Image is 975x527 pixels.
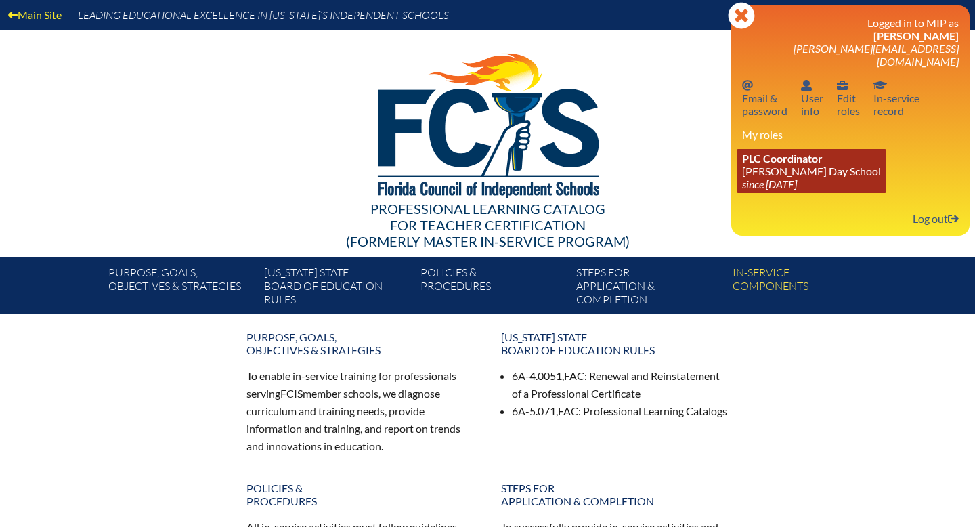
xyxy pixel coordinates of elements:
[737,76,793,120] a: Email passwordEmail &password
[837,80,848,91] svg: User info
[103,263,259,314] a: Purpose, goals,objectives & strategies
[873,80,887,91] svg: In-service record
[238,325,482,362] a: Purpose, goals,objectives & strategies
[742,16,959,68] h3: Logged in to MIP as
[280,387,303,400] span: FCIS
[512,367,729,402] li: 6A-4.0051, : Renewal and Reinstatement of a Professional Certificate
[831,76,865,120] a: User infoEditroles
[571,263,727,314] a: Steps forapplication & completion
[794,42,959,68] span: [PERSON_NAME][EMAIL_ADDRESS][DOMAIN_NAME]
[742,177,797,190] i: since [DATE]
[796,76,829,120] a: User infoUserinfo
[259,263,414,314] a: [US_STATE] StateBoard of Education rules
[948,213,959,224] svg: Log out
[415,263,571,314] a: Policies &Procedures
[493,325,737,362] a: [US_STATE] StateBoard of Education rules
[246,367,474,455] p: To enable in-service training for professionals serving member schools, we diagnose curriculum an...
[348,30,628,215] img: FCISlogo221.eps
[390,217,586,233] span: for Teacher Certification
[801,80,812,91] svg: User info
[742,128,959,141] h3: My roles
[727,263,883,314] a: In-servicecomponents
[3,5,67,24] a: Main Site
[728,2,755,29] svg: Close
[868,76,925,120] a: In-service recordIn-servicerecord
[493,476,737,513] a: Steps forapplication & completion
[238,476,482,513] a: Policies &Procedures
[737,149,886,193] a: PLC Coordinator [PERSON_NAME] Day School since [DATE]
[742,80,753,91] svg: Email password
[873,29,959,42] span: [PERSON_NAME]
[742,152,823,165] span: PLC Coordinator
[907,209,964,228] a: Log outLog out
[97,201,877,249] div: Professional Learning Catalog (formerly Master In-service Program)
[558,404,578,417] span: FAC
[512,402,729,420] li: 6A-5.071, : Professional Learning Catalogs
[564,369,584,382] span: FAC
